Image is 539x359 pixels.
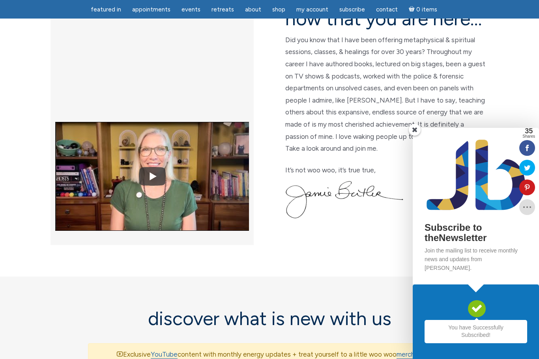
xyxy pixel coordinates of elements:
[376,6,398,13] span: Contact
[182,6,200,13] span: Events
[404,1,442,17] a: Cart0 items
[91,6,121,13] span: featured in
[416,7,437,13] span: 0 items
[522,135,535,138] span: Shares
[425,223,527,243] h2: Subscribe to theNewsletter
[272,6,285,13] span: Shop
[296,6,328,13] span: My Account
[371,2,402,17] a: Contact
[292,2,333,17] a: My Account
[86,2,126,17] a: featured in
[245,6,261,13] span: About
[177,2,205,17] a: Events
[211,6,234,13] span: Retreats
[409,6,416,13] i: Cart
[132,6,170,13] span: Appointments
[127,2,175,17] a: Appointments
[339,6,365,13] span: Subscribe
[207,2,239,17] a: Retreats
[425,246,527,273] p: Join the mailing list to receive monthly news and updates from [PERSON_NAME].
[285,164,488,176] p: It’s not woo woo, it’s true true,
[335,2,370,17] a: Subscribe
[151,350,178,359] a: YouTube
[55,104,249,249] img: YouTube video
[425,320,527,343] h2: You have Successfully Subscribed!
[240,2,266,17] a: About
[285,34,488,155] p: Did you know that I have been offering metaphysical & spiritual sessions, classes, & healings for...
[268,2,290,17] a: Shop
[522,127,535,135] span: 35
[285,8,488,29] h2: now that you are here…
[88,308,451,329] h2: discover what is new with us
